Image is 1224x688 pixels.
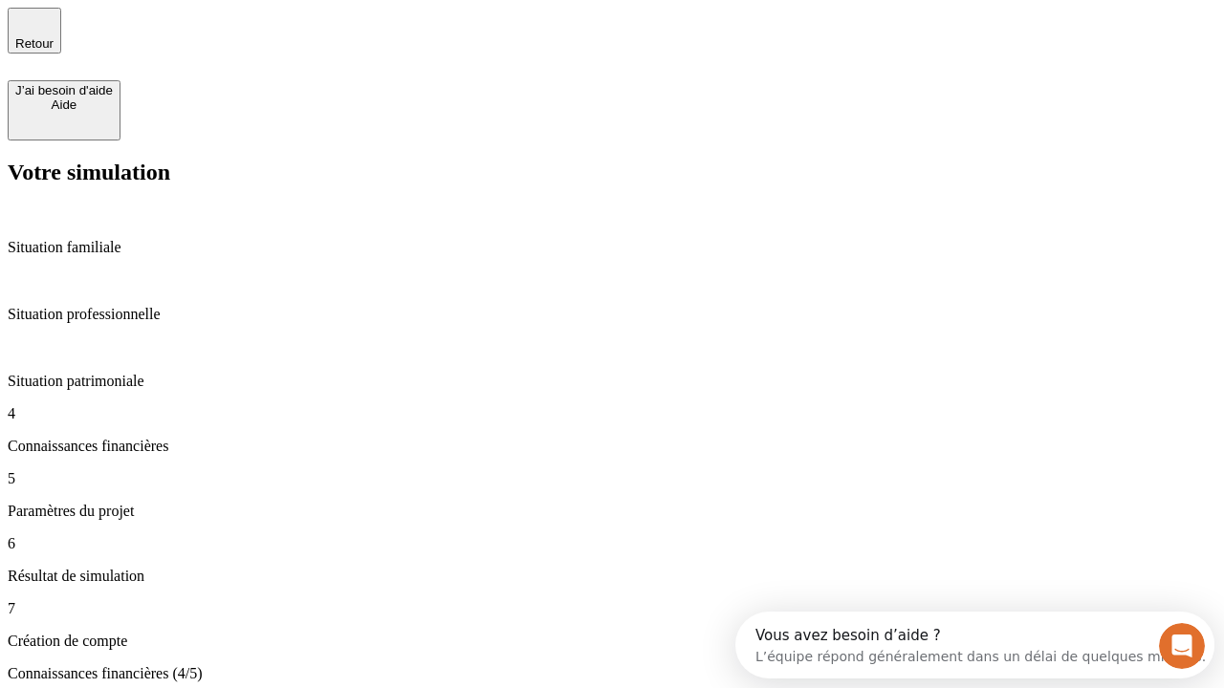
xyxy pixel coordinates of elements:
[1159,623,1205,669] iframe: Intercom live chat
[20,16,470,32] div: Vous avez besoin d’aide ?
[8,535,1216,552] p: 6
[15,97,113,112] div: Aide
[8,470,1216,487] p: 5
[20,32,470,52] div: L’équipe répond généralement dans un délai de quelques minutes.
[8,8,61,54] button: Retour
[8,405,1216,422] p: 4
[8,80,120,140] button: J’ai besoin d'aideAide
[15,83,113,97] div: J’ai besoin d'aide
[735,612,1214,678] iframe: Intercom live chat discovery launcher
[8,438,1216,455] p: Connaissances financières
[8,633,1216,650] p: Création de compte
[8,373,1216,390] p: Situation patrimoniale
[8,8,527,60] div: Ouvrir le Messenger Intercom
[8,160,1216,185] h2: Votre simulation
[8,239,1216,256] p: Situation familiale
[8,600,1216,617] p: 7
[8,568,1216,585] p: Résultat de simulation
[8,665,1216,682] p: Connaissances financières (4/5)
[15,36,54,51] span: Retour
[8,306,1216,323] p: Situation professionnelle
[8,503,1216,520] p: Paramètres du projet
